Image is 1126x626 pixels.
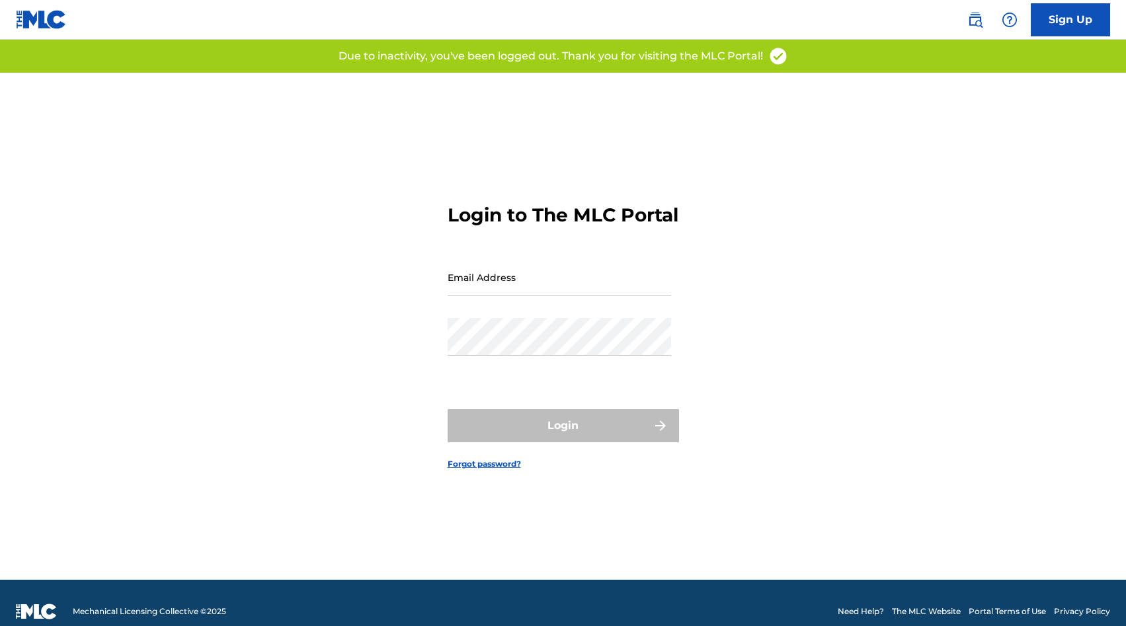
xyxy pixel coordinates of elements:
[892,606,961,617] a: The MLC Website
[969,606,1046,617] a: Portal Terms of Use
[838,606,884,617] a: Need Help?
[1002,12,1018,28] img: help
[73,606,226,617] span: Mechanical Licensing Collective © 2025
[967,12,983,28] img: search
[1031,3,1110,36] a: Sign Up
[339,48,763,64] p: Due to inactivity, you've been logged out. Thank you for visiting the MLC Portal!
[962,7,988,33] a: Public Search
[448,458,521,470] a: Forgot password?
[996,7,1023,33] div: Help
[1054,606,1110,617] a: Privacy Policy
[768,46,788,66] img: access
[16,10,67,29] img: MLC Logo
[16,604,57,619] img: logo
[448,204,678,227] h3: Login to The MLC Portal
